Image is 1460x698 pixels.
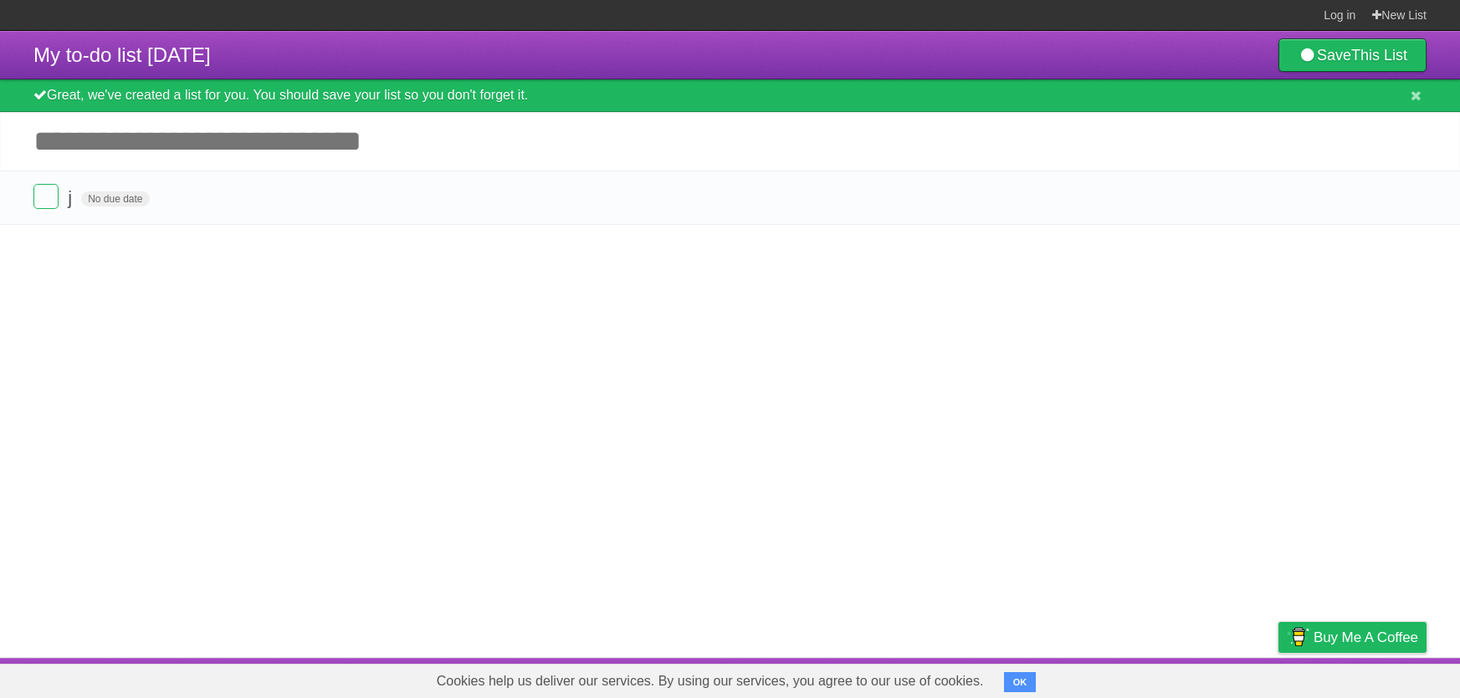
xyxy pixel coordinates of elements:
a: Privacy [1257,662,1300,694]
a: SaveThis List [1278,38,1427,72]
a: About [1056,662,1091,694]
span: No due date [81,191,149,206]
a: Buy me a coffee [1278,622,1427,653]
button: OK [1004,672,1037,692]
img: Buy me a coffee [1287,623,1309,651]
span: j [68,187,76,208]
span: My to-do list [DATE] [33,43,211,66]
span: Buy me a coffee [1314,623,1418,652]
a: Terms [1200,662,1237,694]
a: Suggest a feature [1321,662,1427,694]
span: Cookies help us deliver our services. By using our services, you agree to our use of cookies. [420,665,1001,698]
label: Done [33,184,59,209]
b: This List [1351,47,1407,64]
a: Developers [1111,662,1179,694]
